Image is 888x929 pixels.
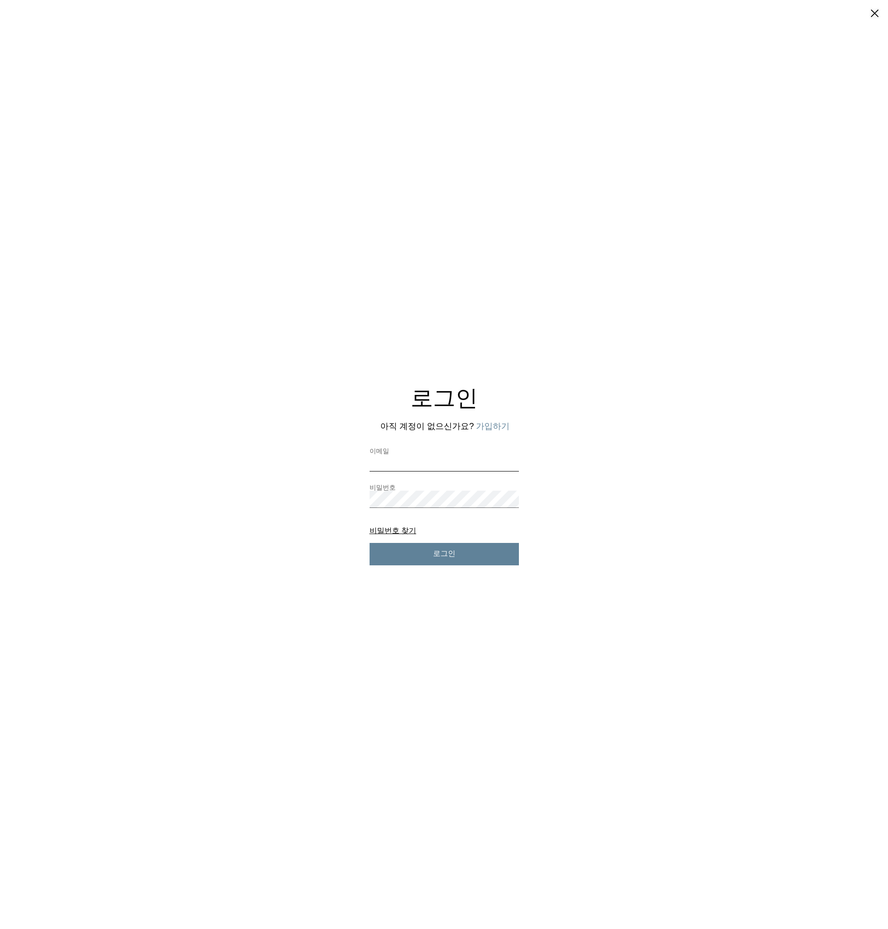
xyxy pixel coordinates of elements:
[433,549,455,559] span: 로그인
[869,7,881,21] button: 닫기
[370,543,519,565] button: 로그인
[476,421,510,432] button: 아직 계정이 없으신가요? 가입하기
[370,484,519,491] label: 비밀번호
[370,387,519,409] h2: 로그인
[370,527,416,535] button: 비밀번호 찾기
[380,422,474,431] span: 아직 계정이 없으신가요?
[370,448,519,454] label: 이메일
